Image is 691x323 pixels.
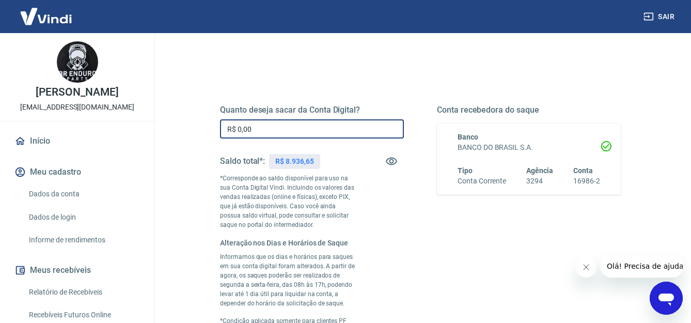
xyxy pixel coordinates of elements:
[12,161,142,183] button: Meu cadastro
[25,207,142,228] a: Dados de login
[576,257,596,278] iframe: Fechar mensagem
[275,156,313,167] p: R$ 8.936,65
[220,252,358,308] p: Informamos que os dias e horários para saques em sua conta digital foram alterados. A partir de a...
[527,176,554,187] h6: 3294
[650,282,683,315] iframe: Botão para abrir a janela de mensagens
[12,259,142,282] button: Meus recebíveis
[12,1,80,32] img: Vindi
[36,87,118,98] p: [PERSON_NAME]
[573,166,593,175] span: Conta
[458,176,506,187] h6: Conta Corrente
[25,183,142,205] a: Dados da conta
[458,166,473,175] span: Tipo
[527,166,554,175] span: Agência
[573,176,600,187] h6: 16986-2
[601,255,683,278] iframe: Mensagem da empresa
[458,142,600,153] h6: BANCO DO BRASIL S.A.
[25,282,142,303] a: Relatório de Recebíveis
[25,229,142,251] a: Informe de rendimentos
[220,174,358,229] p: *Corresponde ao saldo disponível para uso na sua Conta Digital Vindi. Incluindo os valores das ve...
[458,133,478,141] span: Banco
[220,105,404,115] h5: Quanto deseja sacar da Conta Digital?
[57,41,98,83] img: 5de139b6-3c1e-4beb-a501-8bdb5eb13a37.jpeg
[220,156,265,166] h5: Saldo total*:
[6,7,87,16] span: Olá! Precisa de ajuda?
[437,105,621,115] h5: Conta recebedora do saque
[20,102,134,113] p: [EMAIL_ADDRESS][DOMAIN_NAME]
[220,238,358,248] h6: Alteração nos Dias e Horários de Saque
[12,130,142,152] a: Início
[641,7,679,26] button: Sair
